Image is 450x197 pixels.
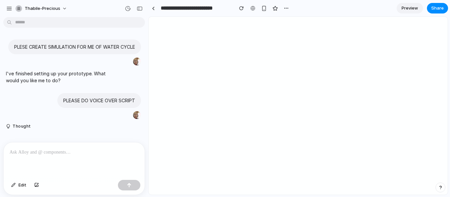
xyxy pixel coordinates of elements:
[8,180,30,190] button: Edit
[63,97,135,104] p: PLEASE DO VOICE OVER SCRIPT
[397,3,423,13] a: Preview
[427,3,448,13] button: Share
[13,3,70,14] button: thabile-precious
[14,43,135,50] p: PLESE CREATE SIMULATION FOR ME OF WATER CYCLE
[18,182,26,188] span: Edit
[431,5,444,12] span: Share
[402,5,418,12] span: Preview
[25,5,60,12] span: thabile-precious
[6,70,116,84] p: I've finished setting up your prototype. What would you like me to do?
